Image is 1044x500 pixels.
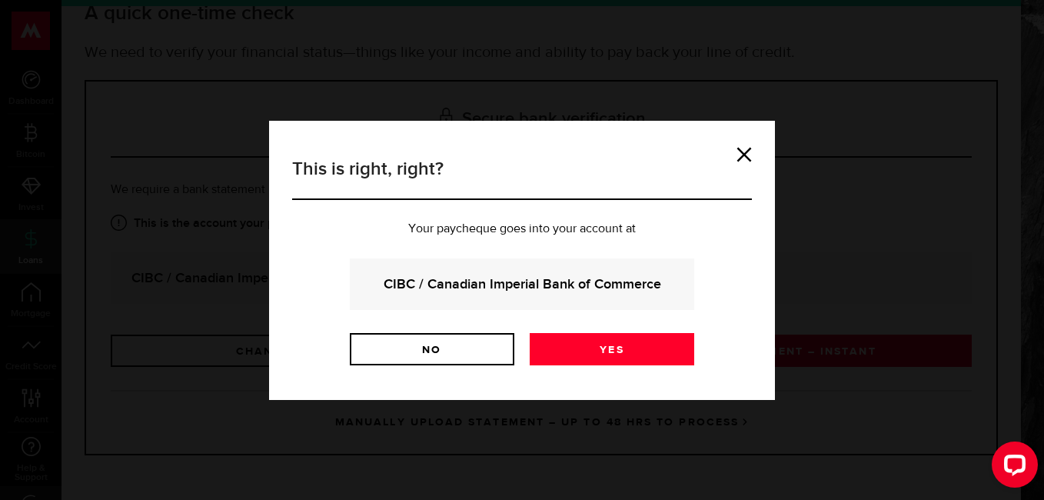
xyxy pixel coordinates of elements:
iframe: LiveChat chat widget [979,435,1044,500]
h3: This is right, right? [292,155,752,200]
strong: CIBC / Canadian Imperial Bank of Commerce [371,274,673,295]
p: Your paycheque goes into your account at [292,223,752,235]
a: No [350,333,514,365]
a: Yes [530,333,694,365]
